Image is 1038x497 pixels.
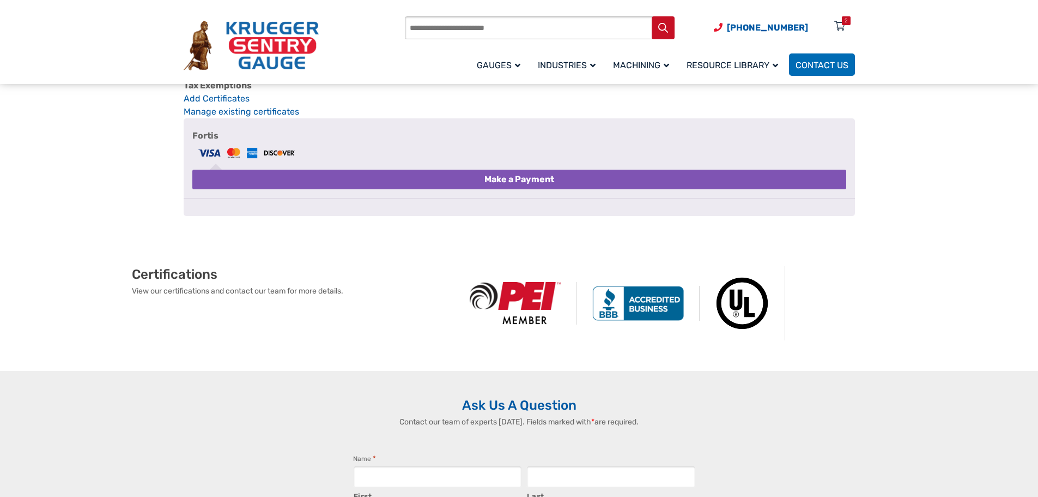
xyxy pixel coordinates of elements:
span: Contact Us [796,60,848,70]
a: Machining [606,52,680,77]
h2: Certifications [132,266,454,283]
img: PEI Member [454,282,577,324]
a: Phone Number (920) 434-8860 [714,21,808,34]
legend: Name [353,453,376,464]
label: Fortis [192,127,846,162]
span: Gauges [477,60,520,70]
img: Fortis [197,146,296,160]
h2: Ask Us A Question [184,397,855,414]
img: Underwriters Laboratories [700,266,785,340]
b: Tax Exemptions [184,80,252,91]
a: Add Certificates [184,92,855,105]
a: Gauges [470,52,531,77]
span: [PHONE_NUMBER] [727,22,808,33]
a: Contact Us [789,53,855,76]
p: Contact our team of experts [DATE]. Fields marked with are required. [342,416,696,428]
div: 2 [845,16,848,25]
p: View our certifications and contact our team for more details. [132,285,454,297]
img: Krueger Sentry Gauge [184,21,319,71]
img: BBB [577,286,700,321]
span: Resource Library [687,60,778,70]
a: Resource Library [680,52,789,77]
span: Industries [538,60,596,70]
span: Machining [613,60,669,70]
a: Industries [531,52,606,77]
a: Manage existing certificates [184,106,299,117]
button: Make a Payment [192,170,846,189]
